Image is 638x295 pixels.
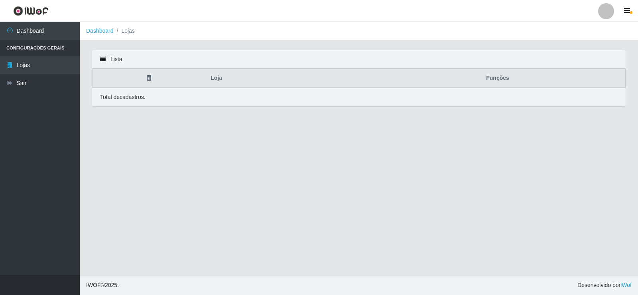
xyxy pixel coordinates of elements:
[80,22,638,40] nav: breadcrumb
[92,50,626,69] div: Lista
[206,69,370,88] th: Loja
[86,281,119,289] span: © 2025 .
[577,281,632,289] span: Desenvolvido por
[100,93,146,101] p: Total de cadastros.
[86,28,114,34] a: Dashboard
[370,69,625,88] th: Funções
[13,6,49,16] img: CoreUI Logo
[620,282,632,288] a: iWof
[86,282,101,288] span: IWOF
[114,27,135,35] li: Lojas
